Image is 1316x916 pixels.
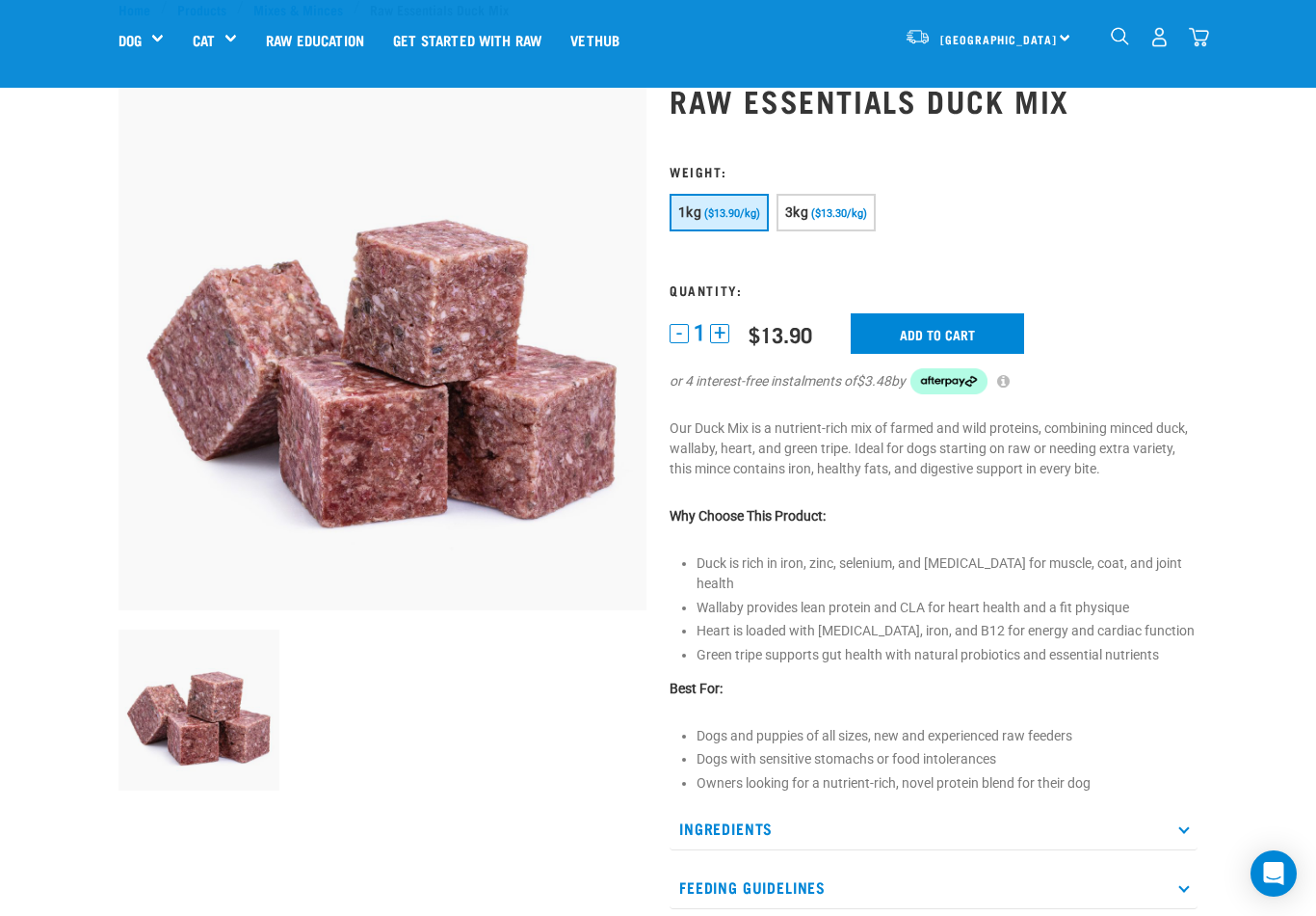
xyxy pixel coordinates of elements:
strong: Best For: [670,681,723,696]
span: ($13.90/kg) [704,207,760,220]
h3: Weight: [670,164,1198,178]
span: $3.48 [856,371,891,391]
p: Dogs and puppies of all sizes, new and experienced raw feeders [697,726,1198,746]
li: Duck is rich in iron, zinc, selenium, and [MEDICAL_DATA] for muscle, coat, and joint health [697,553,1198,594]
img: ?1041 RE Lamb Mix 01 [118,82,646,610]
p: Owners looking for a nutrient-rich, novel protein blend for their dog [697,773,1198,794]
span: ($13.30/kg) [811,207,867,220]
a: Dog [118,29,142,51]
span: 1kg [678,204,701,220]
li: Wallaby provides lean protein and CLA for heart health and a fit physique [697,598,1198,618]
a: Raw Education [251,1,379,78]
p: Ingredients [670,807,1198,850]
input: Add to cart [851,313,1024,354]
h3: Quantity: [670,283,1198,297]
div: Open Intercom Messenger [1250,850,1297,897]
span: 3kg [785,204,808,220]
strong: Why Choose This Product: [670,508,826,524]
span: [GEOGRAPHIC_DATA] [940,36,1057,42]
div: or 4 interest-free instalments of by [670,368,1198,395]
img: home-icon@2x.png [1189,27,1209,47]
button: + [710,324,729,343]
li: Green tripe supports gut health with natural probiotics and essential nutrients [697,645,1198,665]
a: Vethub [556,1,634,78]
a: Get started with Raw [379,1,556,78]
div: $13.90 [749,322,812,346]
img: Afterpay [910,368,987,395]
button: 1kg ($13.90/kg) [670,194,769,231]
img: home-icon-1@2x.png [1111,27,1129,45]
li: Heart is loaded with [MEDICAL_DATA], iron, and B12 for energy and cardiac function [697,621,1198,641]
button: 3kg ($13.30/kg) [776,194,876,231]
span: 1 [694,323,705,343]
button: - [670,324,689,343]
a: Cat [193,29,215,51]
p: Dogs with sensitive stomachs or food intolerances [697,749,1198,769]
h1: Raw Essentials Duck Mix [670,83,1198,118]
p: Our Duck Mix is a nutrient-rich mix of farmed and wild proteins, combining minced duck, wallaby, ... [670,418,1198,479]
img: van-moving.png [905,28,931,45]
p: Feeding Guidelines [670,866,1198,909]
img: ?1041 RE Lamb Mix 01 [118,630,279,791]
img: user.png [1149,27,1170,47]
